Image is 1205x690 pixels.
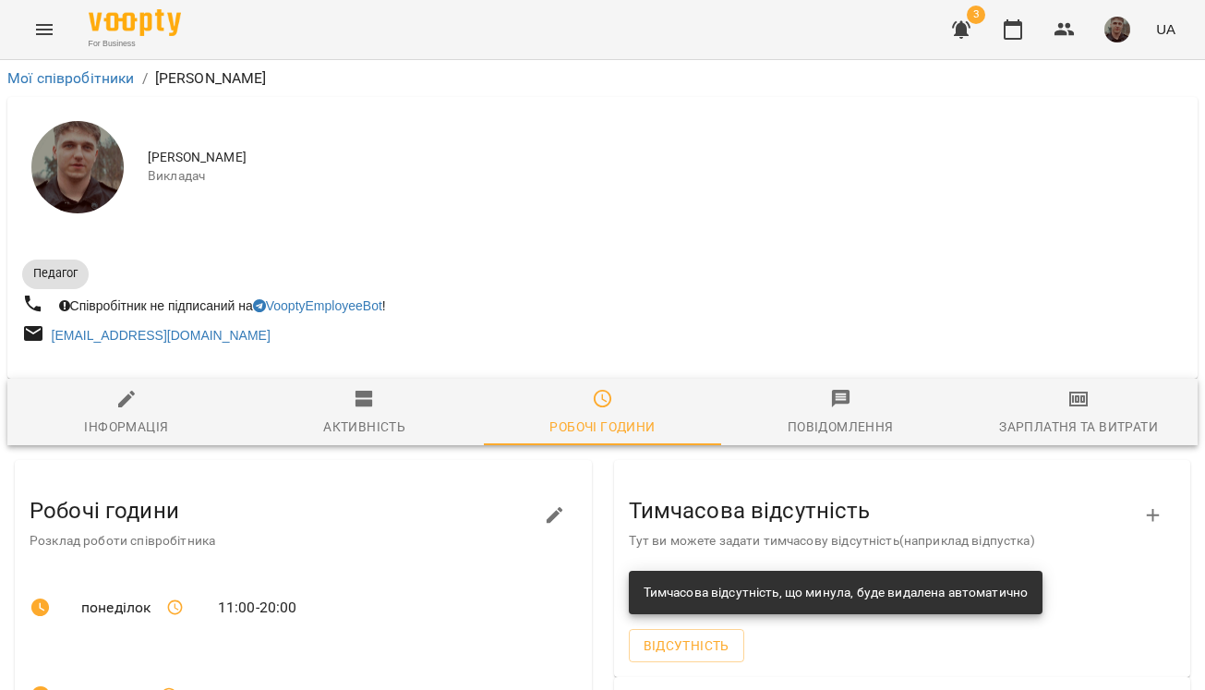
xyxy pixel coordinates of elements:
p: [PERSON_NAME] [155,67,267,90]
span: For Business [89,38,181,50]
a: Мої співробітники [7,69,135,87]
div: Активність [323,416,405,438]
h3: Робочі години [30,499,548,523]
div: Співробітник не підписаний на ! [55,293,390,319]
p: Тут ви можете задати тимчасову відсутність(наприклад відпустка) [629,532,1147,551]
a: [EMAIL_ADDRESS][DOMAIN_NAME] [52,328,271,343]
p: Розклад роботи співробітника [30,532,548,551]
div: Робочі години [549,416,655,438]
span: понеділок [81,597,137,619]
span: Викладач [148,167,1183,186]
button: Menu [22,7,66,52]
span: Педагог [22,265,89,282]
a: VooptyEmployeeBot [253,298,382,313]
span: [PERSON_NAME] [148,149,1183,167]
li: / [142,67,148,90]
div: Інформація [84,416,168,438]
img: Швидкій Вадим Ігорович [31,121,124,213]
img: 0a0415dca1f61a04ddb9dd3fb0ef47a2.jpg [1104,17,1130,42]
div: Зарплатня та Витрати [999,416,1158,438]
span: 11:00 - 20:00 [218,597,297,619]
button: Відсутність [629,629,744,662]
div: Тимчасова відсутність, що минула, буде видалена автоматично [644,576,1029,610]
nav: breadcrumb [7,67,1198,90]
h3: Тимчасова відсутність [629,499,1147,523]
span: 3 [967,6,985,24]
div: Повідомлення [788,416,894,438]
span: Відсутність [644,635,729,657]
button: UA [1149,12,1183,46]
span: UA [1156,19,1175,39]
img: Voopty Logo [89,9,181,36]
